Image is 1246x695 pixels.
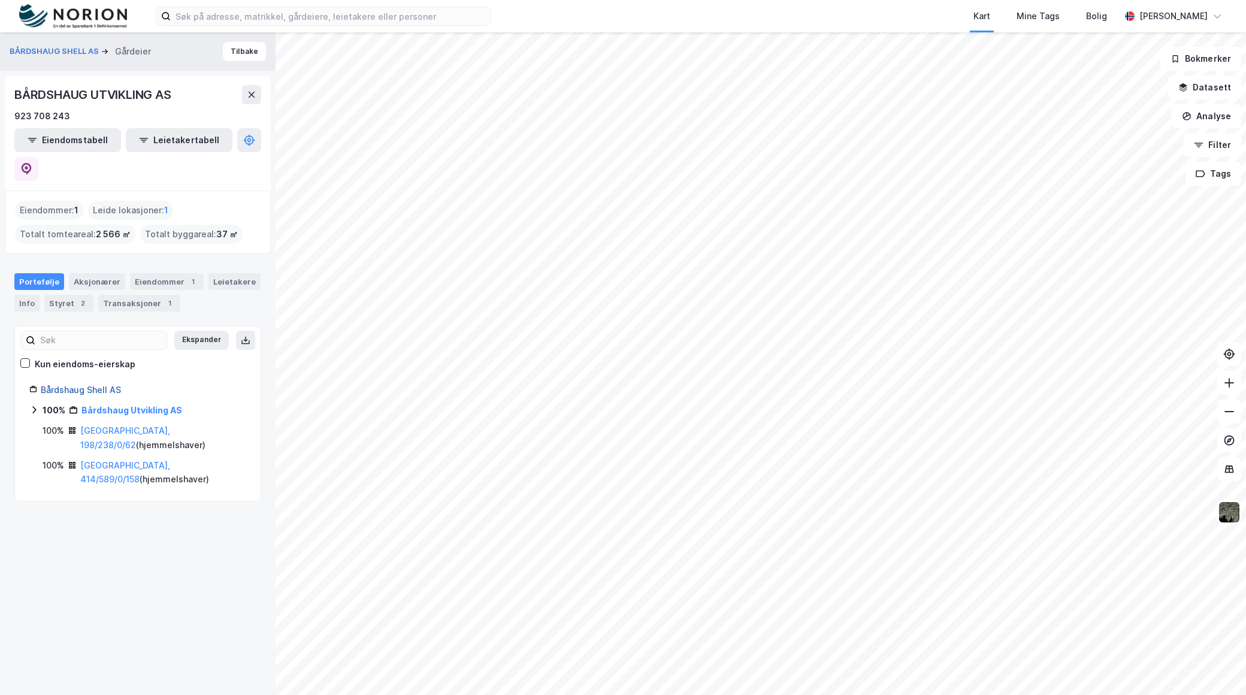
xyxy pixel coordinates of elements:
button: Filter [1184,133,1241,157]
div: Totalt tomteareal : [15,225,135,244]
button: Tags [1185,162,1241,186]
div: Leide lokasjoner : [88,201,173,220]
div: ( hjemmelshaver ) [80,424,246,452]
button: Bokmerker [1160,47,1241,71]
button: Eiendomstabell [14,128,121,152]
div: [PERSON_NAME] [1139,9,1208,23]
span: 2 566 ㎡ [96,227,131,241]
button: Tilbake [223,42,266,61]
img: 9k= [1218,501,1241,524]
div: BÅRDSHAUG UTVIKLING AS [14,85,174,104]
a: [GEOGRAPHIC_DATA], 414/589/0/158 [80,460,170,485]
input: Søk på adresse, matrikkel, gårdeiere, leietakere eller personer [171,7,491,25]
button: Analyse [1172,104,1241,128]
div: Eiendommer : [15,201,83,220]
iframe: Chat Widget [1186,637,1246,695]
div: ( hjemmelshaver ) [80,458,246,487]
div: Eiendommer [130,273,204,290]
div: Totalt byggareal : [140,225,243,244]
div: 100% [43,458,64,473]
div: Bolig [1086,9,1107,23]
a: [GEOGRAPHIC_DATA], 198/238/0/62 [80,425,170,450]
input: Søk [35,331,167,349]
div: Kun eiendoms-eierskap [35,357,135,371]
a: Bårdshaug Shell AS [41,385,121,395]
span: 1 [164,203,168,217]
img: norion-logo.80e7a08dc31c2e691866.png [19,4,127,29]
a: Bårdshaug Utvikling AS [81,405,182,415]
div: 100% [43,424,64,438]
div: Styret [44,295,93,312]
span: 37 ㎡ [216,227,238,241]
div: 2 [77,297,89,309]
button: BÅRDSHAUG SHELL AS [10,46,101,58]
button: Datasett [1168,75,1241,99]
div: 923 708 243 [14,109,70,123]
div: Gårdeier [115,44,151,59]
div: 1 [187,276,199,288]
div: 1 [164,297,176,309]
div: Portefølje [14,273,64,290]
span: 1 [74,203,78,217]
div: Info [14,295,40,312]
button: Leietakertabell [126,128,232,152]
div: Transaksjoner [98,295,180,312]
div: 100% [43,403,65,418]
button: Ekspander [174,331,229,350]
div: Kontrollprogram for chat [1186,637,1246,695]
div: Mine Tags [1017,9,1060,23]
div: Aksjonærer [69,273,125,290]
div: Leietakere [208,273,261,290]
div: Kart [973,9,990,23]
